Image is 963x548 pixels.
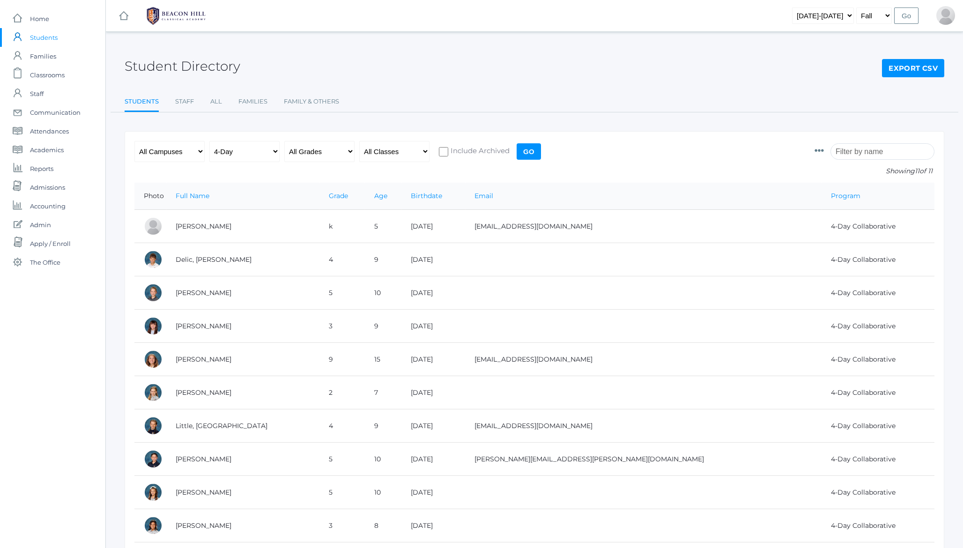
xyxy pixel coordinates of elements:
span: The Office [30,253,60,272]
td: [PERSON_NAME][EMAIL_ADDRESS][PERSON_NAME][DOMAIN_NAME] [465,443,822,476]
span: Admissions [30,178,65,197]
td: 15 [365,343,401,376]
span: Include Archived [448,146,510,157]
td: 9 [365,409,401,443]
div: Atziri Hernandez [144,317,163,335]
a: Students [125,92,159,112]
td: 4-Day Collaborative [822,443,934,476]
div: Grant Hein [144,283,163,302]
div: Ameliya Lehr [144,350,163,369]
div: Monique Little [144,383,163,402]
td: 4-Day Collaborative [822,476,934,509]
td: [DATE] [401,276,465,310]
td: Little, [GEOGRAPHIC_DATA] [166,409,319,443]
span: Reports [30,159,53,178]
td: 3 [319,310,365,343]
td: 9 [319,343,365,376]
th: Photo [134,183,166,210]
span: 11 [915,167,919,175]
td: 4 [319,243,365,276]
td: [PERSON_NAME] [166,476,319,509]
td: [DATE] [401,409,465,443]
td: 4-Day Collaborative [822,310,934,343]
img: BHCALogos-05-308ed15e86a5a0abce9b8dd61676a3503ac9727e845dece92d48e8588c001991.png [141,4,211,28]
td: [DATE] [401,343,465,376]
td: 2 [319,376,365,409]
div: Jason Roberts [936,6,955,25]
span: Academics [30,141,64,159]
td: 10 [365,443,401,476]
td: [PERSON_NAME] [166,443,319,476]
div: Maia Canan [144,217,163,236]
span: Staff [30,84,44,103]
td: 5 [319,476,365,509]
span: Attendances [30,122,69,141]
td: [EMAIL_ADDRESS][DOMAIN_NAME] [465,210,822,243]
td: 5 [319,276,365,310]
h2: Student Directory [125,59,240,74]
a: Staff [175,92,194,111]
td: Delic, [PERSON_NAME] [166,243,319,276]
td: [DATE] [401,310,465,343]
p: Showing of 11 [815,166,934,176]
td: [PERSON_NAME] [166,343,319,376]
a: Family & Others [284,92,339,111]
td: [DATE] [401,210,465,243]
td: 4-Day Collaborative [822,409,934,443]
a: Program [831,192,860,200]
span: Accounting [30,197,66,215]
td: 4-Day Collaborative [822,243,934,276]
td: [DATE] [401,443,465,476]
a: All [210,92,222,111]
td: 4-Day Collaborative [822,509,934,542]
div: Leahmarie Rillo [144,516,163,535]
td: [PERSON_NAME] [166,276,319,310]
td: 7 [365,376,401,409]
div: Luka Delic [144,250,163,269]
td: 9 [365,310,401,343]
span: Home [30,9,49,28]
td: [PERSON_NAME] [166,210,319,243]
input: Filter by name [830,143,934,160]
a: Grade [329,192,348,200]
span: Apply / Enroll [30,234,71,253]
span: Classrooms [30,66,65,84]
input: Go [517,143,541,160]
a: Age [374,192,387,200]
td: 4-Day Collaborative [822,343,934,376]
td: 5 [319,443,365,476]
input: Go [894,7,919,24]
td: [DATE] [401,376,465,409]
div: Reagan Reynolds [144,483,163,502]
td: [EMAIL_ADDRESS][DOMAIN_NAME] [465,343,822,376]
a: Full Name [176,192,209,200]
td: 4-Day Collaborative [822,376,934,409]
div: Savannah Little [144,416,163,435]
td: [PERSON_NAME] [166,509,319,542]
td: 4-Day Collaborative [822,276,934,310]
span: Admin [30,215,51,234]
td: 3 [319,509,365,542]
span: Communication [30,103,81,122]
td: 4-Day Collaborative [822,210,934,243]
td: 10 [365,276,401,310]
td: 5 [365,210,401,243]
a: Email [474,192,493,200]
a: Export CSV [882,59,944,78]
td: [DATE] [401,476,465,509]
td: 9 [365,243,401,276]
td: [PERSON_NAME] [166,376,319,409]
td: [EMAIL_ADDRESS][DOMAIN_NAME] [465,409,822,443]
td: k [319,210,365,243]
td: 10 [365,476,401,509]
td: [PERSON_NAME] [166,310,319,343]
td: 4 [319,409,365,443]
div: Aiden Oceguera [144,450,163,468]
span: Families [30,47,56,66]
a: Families [238,92,267,111]
a: Birthdate [411,192,442,200]
td: 8 [365,509,401,542]
td: [DATE] [401,509,465,542]
span: Students [30,28,58,47]
td: [DATE] [401,243,465,276]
